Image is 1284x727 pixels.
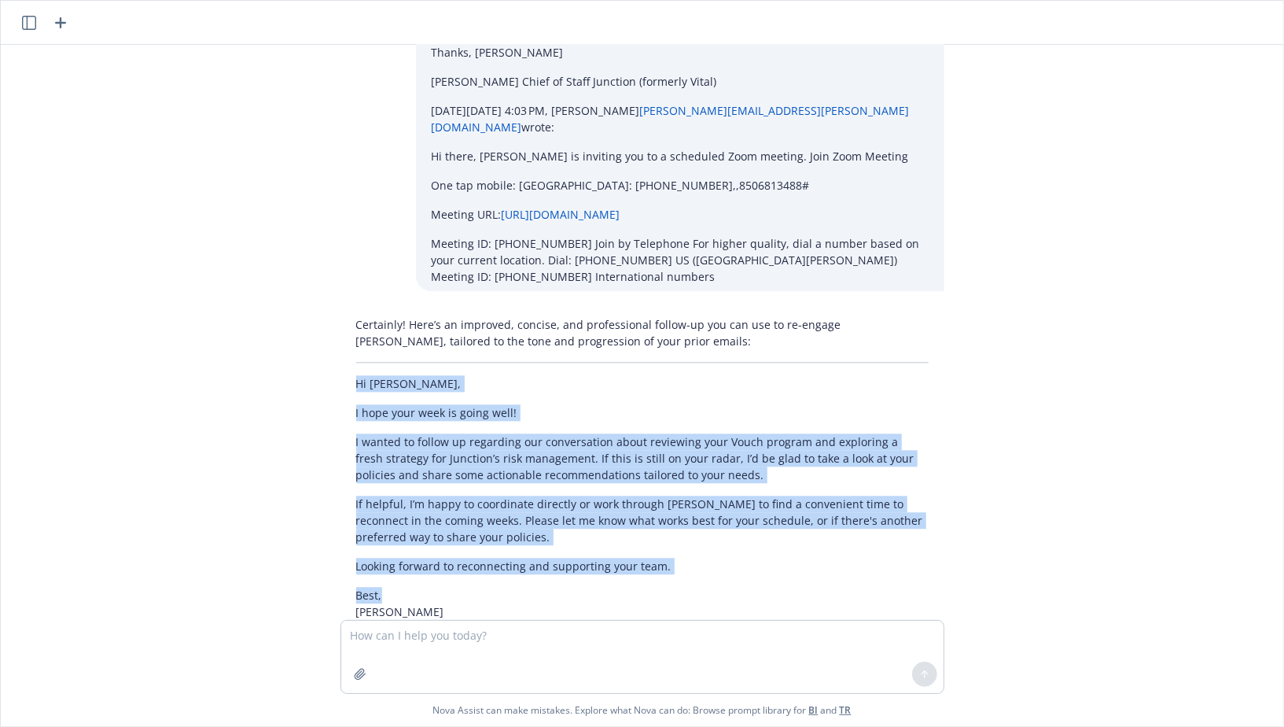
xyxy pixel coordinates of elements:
a: BI [809,703,819,717]
p: If helpful, I’m happy to coordinate directly or work through [PERSON_NAME] to find a convenient t... [356,496,929,545]
span: Nova Assist can make mistakes. Explore what Nova can do: Browse prompt library for and [7,694,1277,726]
a: [PERSON_NAME][EMAIL_ADDRESS][PERSON_NAME][DOMAIN_NAME] [432,103,910,135]
a: [URL][DOMAIN_NAME] [502,207,620,222]
p: [PERSON_NAME] Chief of Staff Junction (formerly Vital) [432,73,929,90]
p: Meeting ID: [PHONE_NUMBER] Join by Telephone For higher quality, dial a number based on your curr... [432,235,929,285]
p: One tap mobile: [GEOGRAPHIC_DATA]: [PHONE_NUMBER],,8506813488# [432,177,929,194]
p: Hi [PERSON_NAME], [356,375,929,392]
p: Hi there, [PERSON_NAME] is inviting you to a scheduled Zoom meeting. Join Zoom Meeting [432,148,929,164]
p: [DATE][DATE] 4:03 PM, [PERSON_NAME] wrote: [432,102,929,135]
a: TR [840,703,852,717]
p: Certainly! Here’s an improved, concise, and professional follow-up you can use to re-engage [PERS... [356,316,929,349]
p: I hope your week is going well! [356,404,929,421]
p: Meeting URL: [432,206,929,223]
p: Looking forward to reconnecting and supporting your team. [356,558,929,574]
p: Thanks, [PERSON_NAME] [432,44,929,61]
p: Best, [PERSON_NAME] M: [PHONE_NUMBER] [356,587,929,653]
p: I wanted to follow up regarding our conversation about reviewing your Vouch program and exploring... [356,434,929,483]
